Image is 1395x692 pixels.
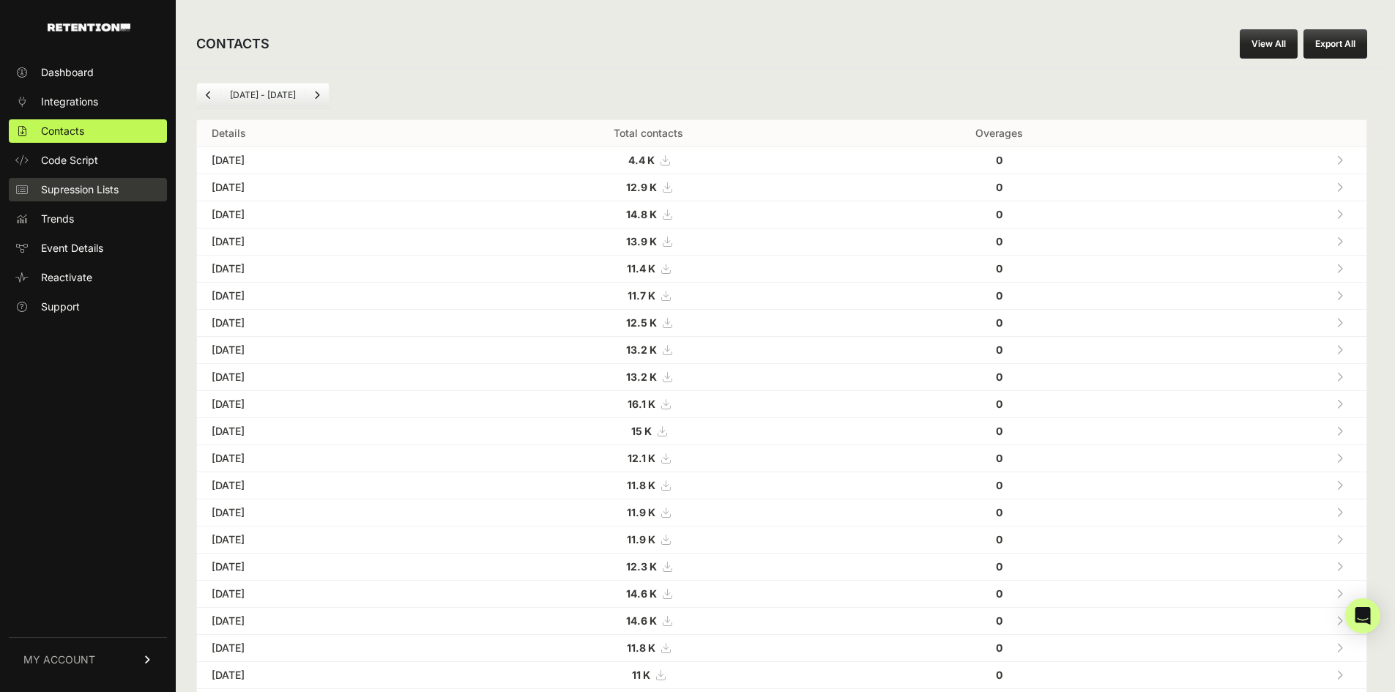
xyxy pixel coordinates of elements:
[996,452,1002,464] strong: 0
[996,154,1002,166] strong: 0
[632,669,650,681] strong: 11 K
[627,506,670,518] a: 11.9 K
[626,587,672,600] a: 14.6 K
[197,445,451,472] td: [DATE]
[996,587,1002,600] strong: 0
[197,608,451,635] td: [DATE]
[996,316,1002,329] strong: 0
[631,425,652,437] strong: 15 K
[627,533,670,546] a: 11.9 K
[1240,29,1298,59] a: View All
[628,289,655,302] strong: 11.7 K
[197,418,451,445] td: [DATE]
[626,371,657,383] strong: 13.2 K
[627,479,655,491] strong: 11.8 K
[627,533,655,546] strong: 11.9 K
[197,635,451,662] td: [DATE]
[628,398,670,410] a: 16.1 K
[626,560,672,573] a: 12.3 K
[197,337,451,364] td: [DATE]
[631,425,666,437] a: 15 K
[627,506,655,518] strong: 11.9 K
[626,208,657,220] strong: 14.8 K
[1303,29,1367,59] button: Export All
[9,207,167,231] a: Trends
[628,398,655,410] strong: 16.1 K
[9,61,167,84] a: Dashboard
[996,289,1002,302] strong: 0
[197,499,451,527] td: [DATE]
[996,235,1002,248] strong: 0
[451,120,846,147] th: Total contacts
[48,23,130,31] img: Retention.com
[626,235,672,248] a: 13.9 K
[996,506,1002,518] strong: 0
[626,614,672,627] a: 14.6 K
[41,270,92,285] span: Reactivate
[23,652,95,667] span: MY ACCOUNT
[996,533,1002,546] strong: 0
[197,228,451,256] td: [DATE]
[9,637,167,682] a: MY ACCOUNT
[41,124,84,138] span: Contacts
[197,120,451,147] th: Details
[996,371,1002,383] strong: 0
[626,587,657,600] strong: 14.6 K
[996,669,1002,681] strong: 0
[627,479,670,491] a: 11.8 K
[846,120,1153,147] th: Overages
[9,178,167,201] a: Supression Lists
[626,208,672,220] a: 14.8 K
[996,181,1002,193] strong: 0
[626,181,657,193] strong: 12.9 K
[632,669,665,681] a: 11 K
[626,316,672,329] a: 12.5 K
[197,256,451,283] td: [DATE]
[197,310,451,337] td: [DATE]
[41,65,94,80] span: Dashboard
[626,560,657,573] strong: 12.3 K
[197,391,451,418] td: [DATE]
[626,181,672,193] a: 12.9 K
[197,283,451,310] td: [DATE]
[996,398,1002,410] strong: 0
[197,472,451,499] td: [DATE]
[197,147,451,174] td: [DATE]
[9,149,167,172] a: Code Script
[9,237,167,260] a: Event Details
[626,614,657,627] strong: 14.6 K
[628,289,670,302] a: 11.7 K
[197,554,451,581] td: [DATE]
[220,89,305,101] li: [DATE] - [DATE]
[9,266,167,289] a: Reactivate
[996,343,1002,356] strong: 0
[996,208,1002,220] strong: 0
[305,83,329,107] a: Next
[628,452,655,464] strong: 12.1 K
[628,452,670,464] a: 12.1 K
[996,425,1002,437] strong: 0
[996,641,1002,654] strong: 0
[197,174,451,201] td: [DATE]
[996,479,1002,491] strong: 0
[627,262,655,275] strong: 11.4 K
[41,182,119,197] span: Supression Lists
[197,527,451,554] td: [DATE]
[996,262,1002,275] strong: 0
[197,364,451,391] td: [DATE]
[627,641,670,654] a: 11.8 K
[626,371,672,383] a: 13.2 K
[41,300,80,314] span: Support
[197,581,451,608] td: [DATE]
[9,119,167,143] a: Contacts
[41,153,98,168] span: Code Script
[41,94,98,109] span: Integrations
[41,212,74,226] span: Trends
[626,343,672,356] a: 13.2 K
[41,241,103,256] span: Event Details
[996,560,1002,573] strong: 0
[196,34,269,54] h2: CONTACTS
[197,83,220,107] a: Previous
[1345,598,1380,633] div: Open Intercom Messenger
[628,154,655,166] strong: 4.4 K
